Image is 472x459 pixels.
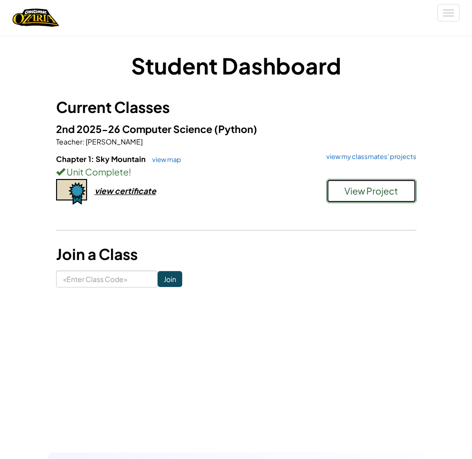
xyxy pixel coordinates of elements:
a: view certificate [56,185,156,196]
span: 2nd 2025-26 Computer Science [56,122,214,135]
span: [PERSON_NAME] [85,137,143,146]
h3: Current Classes [56,96,416,118]
span: ! [129,166,131,177]
h3: Join a Class [56,243,416,265]
span: : [83,137,85,146]
img: certificate-icon.png [56,179,87,205]
input: Join [158,271,182,287]
img: Home [13,7,59,28]
span: Unit Complete [65,166,129,177]
a: view my classmates' projects [321,153,416,160]
div: view certificate [95,185,156,196]
span: Teacher [56,137,83,146]
span: (Python) [214,122,257,135]
a: view map [147,155,181,163]
input: <Enter Class Code> [56,270,158,287]
span: Chapter 1: Sky Mountain [56,154,147,163]
h1: Student Dashboard [56,50,416,81]
span: View Project [344,185,398,196]
a: Ozaria by CodeCombat logo [13,7,59,28]
button: View Project [326,179,416,203]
